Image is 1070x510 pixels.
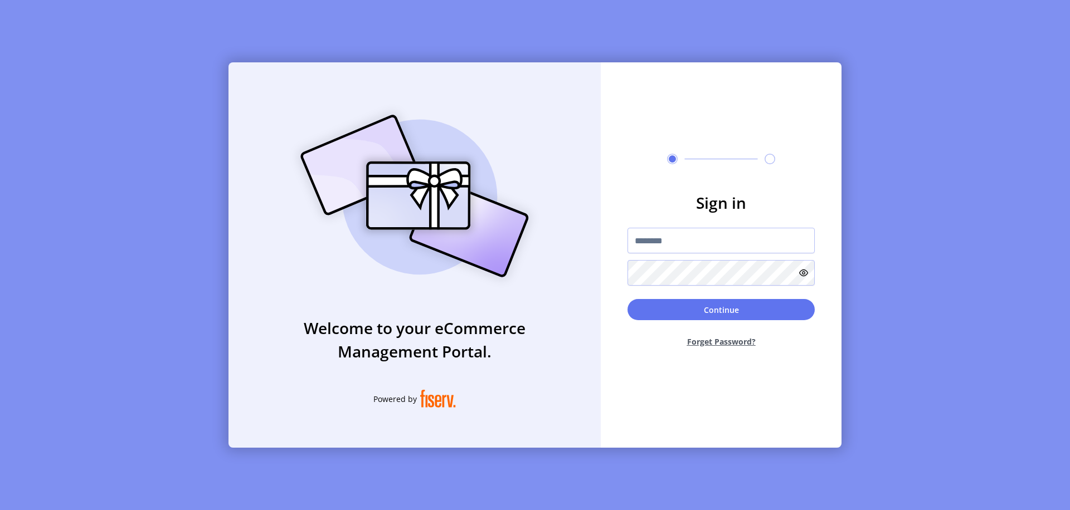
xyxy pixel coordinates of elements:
[628,299,815,320] button: Continue
[628,327,815,356] button: Forget Password?
[284,102,546,290] img: card_Illustration.svg
[228,316,601,363] h3: Welcome to your eCommerce Management Portal.
[373,393,417,405] span: Powered by
[628,191,815,214] h3: Sign in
